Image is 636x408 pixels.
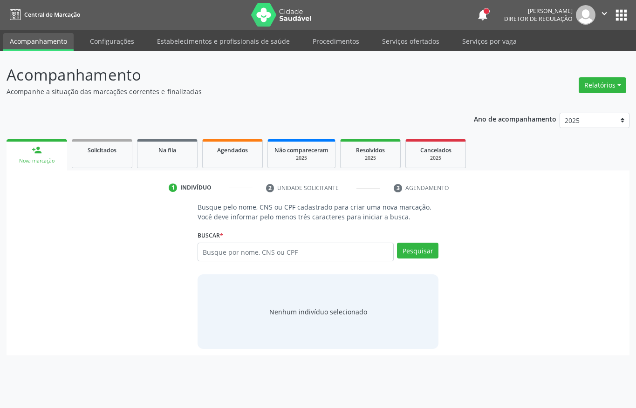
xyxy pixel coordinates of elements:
[88,146,116,154] span: Solicitados
[3,33,74,51] a: Acompanhamento
[217,146,248,154] span: Agendados
[504,15,573,23] span: Diretor de regulação
[198,228,223,243] label: Buscar
[269,307,367,317] div: Nenhum indivíduo selecionado
[579,77,626,93] button: Relatórios
[306,33,366,49] a: Procedimentos
[13,157,61,164] div: Nova marcação
[83,33,141,49] a: Configurações
[476,8,489,21] button: notifications
[150,33,296,49] a: Estabelecimentos e profissionais de saúde
[595,5,613,25] button: 
[474,113,556,124] p: Ano de acompanhamento
[32,145,42,155] div: person_add
[7,87,443,96] p: Acompanhe a situação das marcações correntes e finalizadas
[576,5,595,25] img: img
[456,33,523,49] a: Serviços por vaga
[376,33,446,49] a: Serviços ofertados
[613,7,629,23] button: apps
[198,243,394,261] input: Busque por nome, CNS ou CPF
[420,146,451,154] span: Cancelados
[356,146,385,154] span: Resolvidos
[198,202,438,222] p: Busque pelo nome, CNS ou CPF cadastrado para criar uma nova marcação. Você deve informar pelo men...
[504,7,573,15] div: [PERSON_NAME]
[397,243,438,258] button: Pesquisar
[24,11,80,19] span: Central de Marcação
[412,155,459,162] div: 2025
[7,7,80,22] a: Central de Marcação
[158,146,176,154] span: Na fila
[347,155,394,162] div: 2025
[274,155,328,162] div: 2025
[180,184,212,192] div: Indivíduo
[599,8,609,19] i: 
[169,184,177,192] div: 1
[7,63,443,87] p: Acompanhamento
[274,146,328,154] span: Não compareceram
